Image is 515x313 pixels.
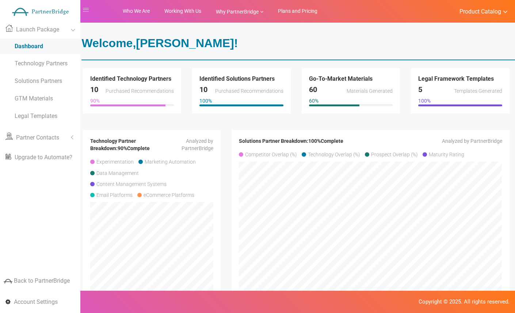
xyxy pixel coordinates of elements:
[136,37,234,50] span: [PERSON_NAME]
[4,277,12,286] img: greyIcon.png
[199,98,212,104] span: 100%
[308,138,321,144] span: 100%
[157,137,213,152] p: Analyzed by PartnerBridge
[418,76,502,82] h5: Legal Framework Templates
[81,37,238,50] strong: Welcome, !
[454,88,502,94] span: Templates Generated
[90,191,133,198] h5: Email Platforms
[239,138,343,144] b: Solutions Partner Breakdown: Complete
[5,298,510,306] p: Copyright © 2025. All rights reserved.
[309,85,317,94] span: 60
[15,60,68,67] span: Technology Partners
[90,76,174,82] h5: Identified Technology Partners
[199,85,207,94] span: 10
[15,95,53,102] span: GTM Materials
[309,98,318,104] span: 60%
[16,134,59,141] span: Partner Contacts
[137,191,194,198] h5: eCommerce Platforms
[90,98,100,104] span: 90%
[365,150,418,157] h5: Prospect Overlap (%)
[14,298,58,305] span: Account Settings
[14,277,70,284] span: Back to PartnerBridge
[90,157,134,165] h5: Experimentation
[16,26,59,33] span: Launch Package
[90,169,139,176] h5: Data Management
[239,150,297,157] h5: Competitor Overlap (%)
[423,150,464,157] h5: Maturity Rating
[118,145,127,151] span: 90%
[215,88,283,94] span: Purchased Recommendations
[347,88,393,94] span: Materials Generated
[418,85,422,94] span: 5
[90,180,167,187] h5: Content Management Systems
[15,43,43,50] span: Dashboard
[459,8,501,15] span: Product Catalog
[15,77,62,84] span: Solutions Partners
[418,98,431,104] span: 100%
[15,154,72,161] span: Upgrade to Automate?
[376,137,502,145] p: Analyzed by PartnerBridge
[138,157,196,165] h5: Marketing Automation
[90,85,98,94] span: 10
[199,76,283,82] h5: Identified Solutions Partners
[302,150,360,157] h5: Technology Overlap (%)
[15,112,57,119] span: Legal Templates
[90,138,150,151] b: Technology Partner Breakdown: Complete
[106,88,174,94] span: Purchased Recommendations
[451,6,508,16] a: Product Catalog
[309,76,393,82] h5: Go-To-Market Materials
